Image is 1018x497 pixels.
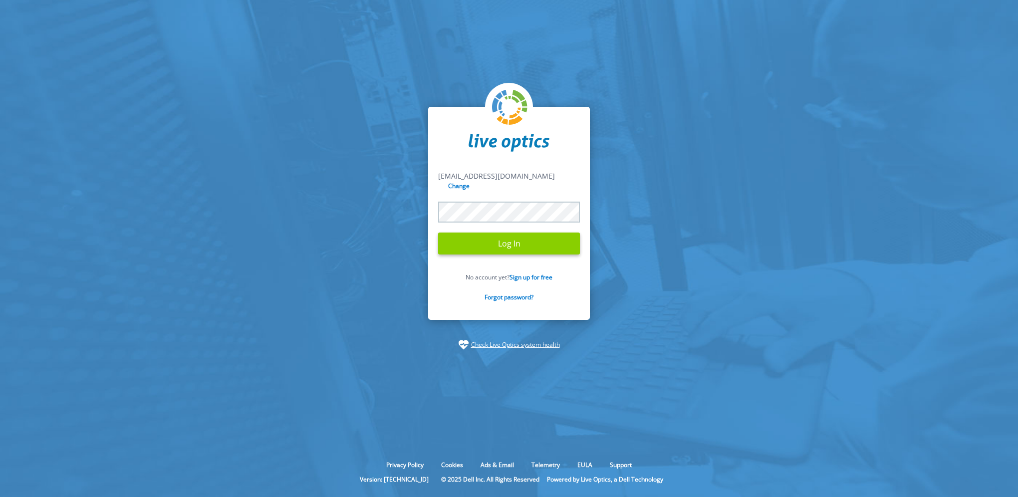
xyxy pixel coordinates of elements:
a: Cookies [434,461,471,469]
input: Change [446,181,473,191]
input: Log In [438,233,580,254]
img: liveoptics-word.svg [469,134,549,152]
a: Check Live Optics system health [471,340,560,350]
li: Version: [TECHNICAL_ID] [355,475,434,484]
a: Sign up for free [509,273,552,281]
a: Ads & Email [473,461,521,469]
img: liveoptics-logo.svg [492,90,528,126]
a: EULA [570,461,600,469]
a: Telemetry [524,461,567,469]
li: © 2025 Dell Inc. All Rights Reserved [436,475,544,484]
li: Powered by Live Optics, a Dell Technology [547,475,663,484]
a: Forgot password? [485,293,533,301]
p: No account yet? [438,273,580,281]
a: Privacy Policy [379,461,431,469]
img: status-check-icon.svg [459,340,469,350]
span: [EMAIL_ADDRESS][DOMAIN_NAME] [438,171,555,181]
a: Support [602,461,639,469]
